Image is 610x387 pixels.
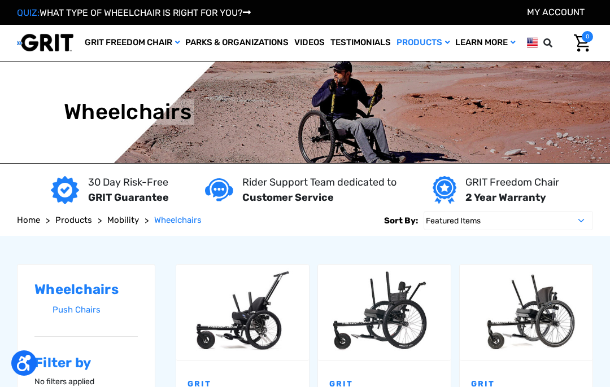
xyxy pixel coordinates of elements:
[17,7,40,18] span: QUIZ:
[560,31,565,55] input: Search
[176,265,309,360] a: GRIT Junior,$4,995.00
[154,215,202,225] span: Wheelchairs
[17,33,73,52] img: GRIT All-Terrain Wheelchair and Mobility Equipment
[154,214,202,227] a: Wheelchairs
[465,175,559,190] p: GRIT Freedom Chair
[452,25,518,61] a: Learn More
[17,214,40,227] a: Home
[527,7,585,17] a: Account
[460,268,592,357] img: GRIT Freedom Chair Pro: the Pro model shown including contoured Invacare Matrx seatback, Spinergy...
[465,191,546,204] strong: 2 Year Warranty
[17,215,40,225] span: Home
[55,214,92,227] a: Products
[88,175,169,190] p: 30 Day Risk-Free
[205,178,233,201] img: Customer service
[176,268,309,357] img: GRIT Junior: GRIT Freedom Chair all terrain wheelchair engineered specifically for kids
[574,34,590,52] img: Cart
[17,7,251,18] a: QUIZ:WHAT TYPE OF WHEELCHAIR IS RIGHT FOR YOU?
[328,25,394,61] a: Testimonials
[582,31,593,42] span: 0
[64,99,191,125] h1: Wheelchairs
[394,25,452,61] a: Products
[318,265,451,360] a: GRIT Freedom Chair: Spartan,$3,995.00
[527,36,538,50] img: us.png
[51,176,79,204] img: GRIT Guarantee
[242,191,334,204] strong: Customer Service
[565,31,593,55] a: Cart with 0 items
[34,355,138,371] h2: Filter by
[55,215,92,225] span: Products
[82,25,182,61] a: GRIT Freedom Chair
[318,268,451,357] img: GRIT Freedom Chair: Spartan
[242,175,396,190] p: Rider Support Team dedicated to
[460,265,592,360] a: GRIT Freedom Chair: Pro,$5,495.00
[53,302,138,318] a: Push Chairs
[107,215,139,225] span: Mobility
[384,211,418,230] label: Sort By:
[182,25,291,61] a: Parks & Organizations
[291,25,328,61] a: Videos
[34,282,138,298] h2: Wheelchairs
[433,176,456,204] img: Year warranty
[107,214,139,227] a: Mobility
[88,191,169,204] strong: GRIT Guarantee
